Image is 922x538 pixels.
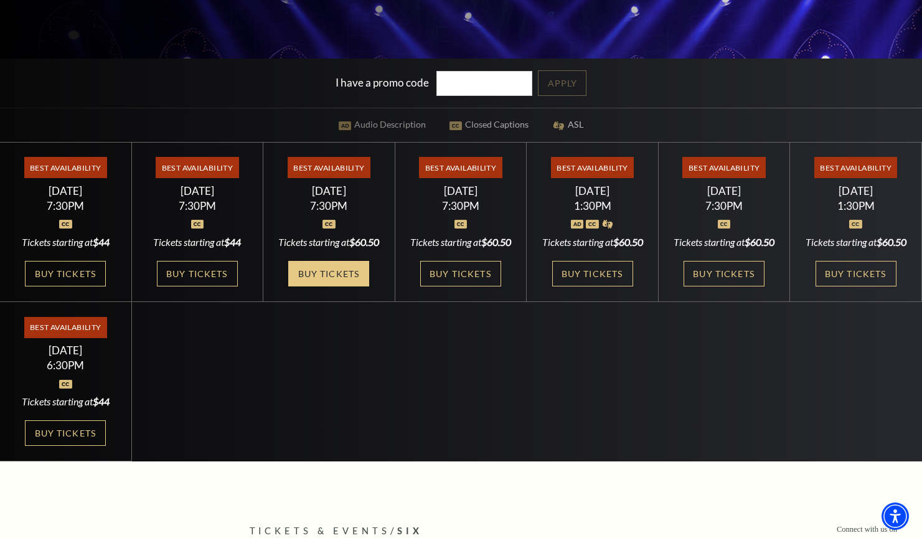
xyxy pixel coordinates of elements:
a: Buy Tickets [157,261,238,286]
div: [DATE] [805,184,906,197]
div: Tickets starting at [410,235,511,249]
div: 1:30PM [542,201,643,211]
span: Best Availability [814,157,897,178]
div: Tickets starting at [15,395,116,408]
div: [DATE] [410,184,511,197]
div: Tickets starting at [278,235,380,249]
span: Best Availability [288,157,370,178]
span: Best Availability [551,157,634,178]
span: Best Availability [682,157,765,178]
a: Buy Tickets [25,261,106,286]
div: Tickets starting at [146,235,248,249]
div: 7:30PM [674,201,775,211]
span: $60.50 [613,236,643,248]
div: 7:30PM [410,201,511,211]
span: Tickets & Events [250,526,391,536]
span: Best Availability [24,157,107,178]
span: Best Availability [24,317,107,338]
a: Buy Tickets [25,420,106,446]
span: $44 [93,236,110,248]
div: 7:30PM [146,201,248,211]
span: $60.50 [481,236,511,248]
a: Buy Tickets [288,261,369,286]
div: 1:30PM [805,201,906,211]
span: $60.50 [745,236,774,248]
div: [DATE] [674,184,775,197]
div: [DATE] [278,184,380,197]
span: $60.50 [877,236,906,248]
span: Best Availability [156,157,238,178]
div: 7:30PM [278,201,380,211]
span: Best Availability [419,157,502,178]
a: Buy Tickets [816,261,896,286]
label: I have a promo code [336,75,429,88]
span: SIX [397,526,423,536]
div: [DATE] [146,184,248,197]
div: Tickets starting at [805,235,906,249]
span: $44 [224,236,241,248]
span: $60.50 [349,236,379,248]
p: Connect with us on [837,524,897,536]
a: Buy Tickets [684,261,764,286]
span: $44 [93,395,110,407]
div: 7:30PM [15,201,116,211]
div: [DATE] [15,184,116,197]
div: Tickets starting at [15,235,116,249]
div: Tickets starting at [674,235,775,249]
div: Tickets starting at [542,235,643,249]
div: [DATE] [15,344,116,357]
div: [DATE] [542,184,643,197]
a: Buy Tickets [552,261,633,286]
a: Buy Tickets [420,261,501,286]
div: Accessibility Menu [882,503,909,530]
div: 6:30PM [15,360,116,370]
